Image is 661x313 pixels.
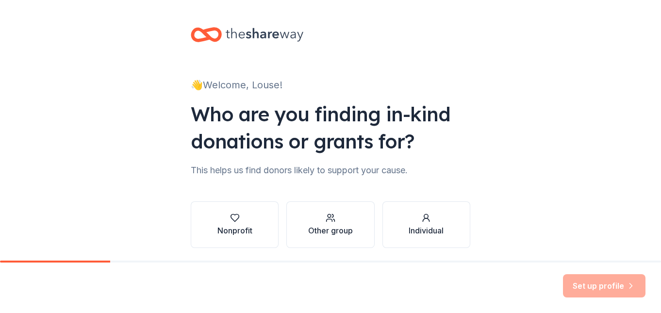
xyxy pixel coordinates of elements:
[191,100,470,155] div: Who are you finding in-kind donations or grants for?
[308,225,353,236] div: Other group
[191,77,470,93] div: 👋 Welcome, Louse!
[217,225,252,236] div: Nonprofit
[191,163,470,178] div: This helps us find donors likely to support your cause.
[191,201,279,248] button: Nonprofit
[382,201,470,248] button: Individual
[409,225,444,236] div: Individual
[286,201,374,248] button: Other group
